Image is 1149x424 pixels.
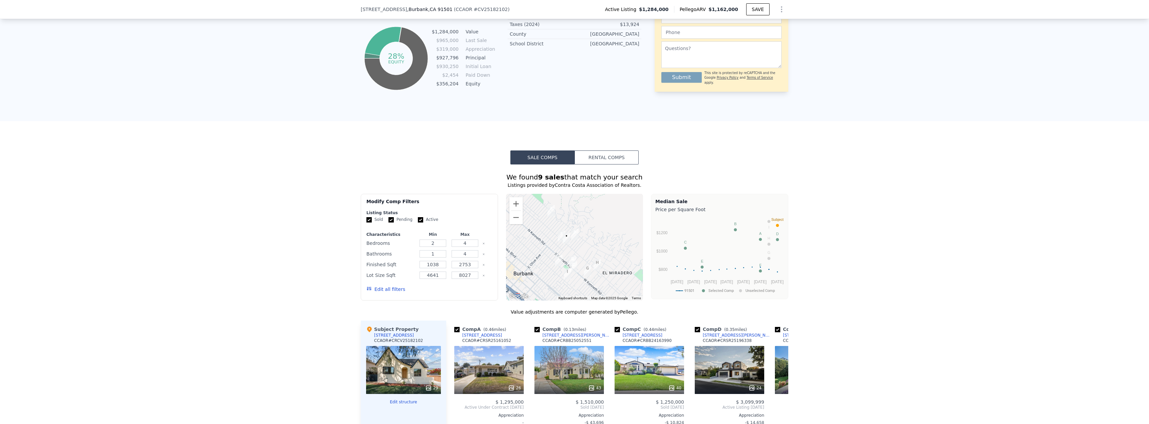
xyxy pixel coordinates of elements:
[366,271,416,280] div: Lot Size Sqft
[464,80,494,87] td: Equity
[768,236,770,240] text: H
[366,286,405,293] button: Edit all filters
[661,72,702,83] button: Submit
[464,37,494,44] td: Last Sale
[454,326,509,333] div: Comp A
[366,217,372,223] input: Sold
[759,263,762,267] text: F
[684,240,687,244] text: C
[534,405,604,410] span: Sold [DATE]
[615,405,684,410] span: Sold [DATE]
[374,338,423,343] div: CCAOR # CRCV25182102
[721,327,750,332] span: ( miles)
[759,232,762,236] text: A
[407,6,453,13] span: , Burbank
[366,210,492,216] div: Listing Status
[736,399,764,405] span: $ 3,099,999
[510,31,574,37] div: County
[510,150,574,164] button: Sale Comps
[574,31,639,37] div: [GEOGRAPHIC_DATA]
[474,7,508,12] span: # CV25182102
[464,71,494,79] td: Paid Down
[734,222,736,226] text: B
[561,327,589,332] span: ( miles)
[641,327,669,332] span: ( miles)
[560,230,573,247] div: 310 S Bel Aire Dr
[746,3,770,15] button: SAVE
[591,257,604,273] div: 1404 Sycamore Ave
[708,289,734,293] text: Selected Comp
[746,289,775,293] text: Unselected Comp
[464,28,494,35] td: Value
[432,28,459,35] td: $1,284,000
[576,399,604,405] span: $ 1,510,000
[656,399,684,405] span: $ 1,250,000
[615,413,684,418] div: Appreciation
[726,327,735,332] span: 0.35
[388,217,394,223] input: Pending
[591,296,628,300] span: Map data ©2025 Google
[632,296,641,300] a: Terms (opens in new tab)
[432,37,459,44] td: $965,000
[775,413,844,418] div: Appreciation
[565,327,574,332] span: 0.13
[454,333,502,338] a: [STREET_ADDRESS]
[656,231,668,235] text: $1200
[775,3,788,16] button: Show Options
[388,59,404,64] tspan: equity
[361,182,788,188] div: Listings provided by Contra Costa Association of Realtors .
[482,274,485,277] button: Clear
[581,262,594,279] div: 1327 Spazier Ave
[701,259,703,263] text: E
[655,214,784,298] svg: A chart.
[482,242,485,245] button: Clear
[749,385,762,391] div: 24
[656,249,668,254] text: $1000
[418,217,423,223] input: Active
[425,385,438,391] div: 29
[655,205,784,214] div: Price per Square Foot
[432,63,459,70] td: $930,250
[703,338,752,343] div: CCAOR # CRSR25196338
[568,226,581,243] div: 1054 E Verdugo Ave
[695,326,750,333] div: Comp D
[366,326,419,333] div: Subject Property
[769,225,770,229] text: I
[418,217,438,223] label: Active
[771,280,784,284] text: [DATE]
[366,198,492,210] div: Modify Comp Filters
[615,326,669,333] div: Comp C
[464,45,494,53] td: Appreciation
[508,292,530,301] a: Open this area in Google Maps (opens a new window)
[615,333,662,338] a: [STREET_ADDRESS]
[510,21,574,28] div: Taxes (2024)
[659,267,668,272] text: $800
[361,172,788,182] div: We found that match your search
[509,211,523,224] button: Zoom out
[776,232,779,236] text: D
[545,202,557,219] div: 1067 E Magnolia Blvd
[623,338,672,343] div: CCAOR # CRBB24163990
[432,71,459,79] td: $2,454
[485,327,494,332] span: 0.46
[704,71,782,85] div: This site is protected by reCAPTCHA and the Google and apply.
[366,232,416,237] div: Characteristics
[703,333,772,338] div: [STREET_ADDRESS][PERSON_NAME]
[454,6,510,13] div: ( )
[366,249,416,259] div: Bathrooms
[481,327,509,332] span: ( miles)
[747,76,773,79] a: Terms of Service
[695,413,764,418] div: Appreciation
[661,26,782,39] input: Phone
[432,54,459,61] td: $927,796
[542,338,592,343] div: CCAOR # CRBB25052551
[555,228,568,245] div: 211 S Bel Aire Dr
[534,326,589,333] div: Comp B
[366,260,416,269] div: Finished Sqft
[645,327,654,332] span: 0.44
[534,413,604,418] div: Appreciation
[783,333,852,338] div: [STREET_ADDRESS][PERSON_NAME]
[388,217,413,223] label: Pending
[361,6,407,13] span: [STREET_ADDRESS]
[655,198,784,205] div: Median Sale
